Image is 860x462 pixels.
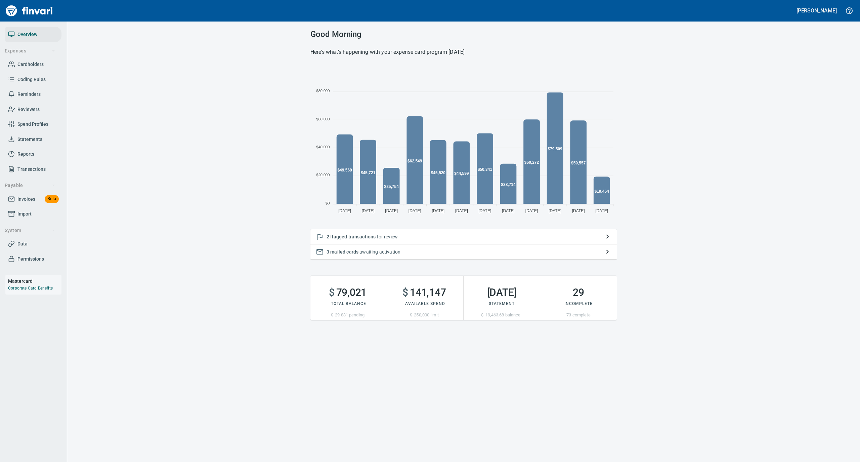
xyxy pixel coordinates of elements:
[595,208,608,213] tspan: [DATE]
[540,312,617,318] p: 73 complete
[5,102,61,117] a: Reviewers
[540,276,617,320] button: 29Incomplete73 complete
[479,208,491,213] tspan: [DATE]
[385,208,398,213] tspan: [DATE]
[5,132,61,147] a: Statements
[540,286,617,299] h2: 29
[316,173,330,177] tspan: $20,000
[797,7,837,14] h5: [PERSON_NAME]
[310,47,617,57] h6: Here’s what’s happening with your expense card program [DATE]
[45,195,59,203] span: Beta
[564,301,593,306] span: Incomplete
[2,45,58,57] button: Expenses
[17,90,41,99] span: Reminders
[17,120,48,128] span: Spend Profiles
[5,57,61,72] a: Cardholders
[327,233,601,240] p: for review
[327,248,601,255] p: awaiting activation
[362,208,375,213] tspan: [DATE]
[5,147,61,162] a: Reports
[316,145,330,149] tspan: $40,000
[330,234,376,239] span: flagged transactions
[327,234,329,239] span: 2
[408,208,421,213] tspan: [DATE]
[5,252,61,267] a: Permissions
[310,244,617,260] button: 3 mailed cards awaiting activation
[502,208,515,213] tspan: [DATE]
[5,181,55,190] span: Payable
[310,30,617,39] h3: Good Morning
[549,208,561,213] tspan: [DATE]
[17,30,37,39] span: Overview
[455,208,468,213] tspan: [DATE]
[5,206,61,222] a: Import
[17,60,44,69] span: Cardholders
[2,224,58,237] button: System
[17,75,46,84] span: Coding Rules
[432,208,444,213] tspan: [DATE]
[338,208,351,213] tspan: [DATE]
[795,5,838,16] button: [PERSON_NAME]
[8,286,53,291] a: Corporate Card Benefits
[327,249,329,255] span: 3
[5,117,61,132] a: Spend Profiles
[5,87,61,102] a: Reminders
[5,236,61,252] a: Data
[17,165,46,174] span: Transactions
[17,210,32,218] span: Import
[5,72,61,87] a: Coding Rules
[5,27,61,42] a: Overview
[330,249,358,255] span: mailed cards
[316,117,330,121] tspan: $60,000
[5,192,61,207] a: InvoicesBeta
[17,240,28,248] span: Data
[17,150,34,158] span: Reports
[17,195,35,203] span: Invoices
[316,89,330,93] tspan: $80,000
[5,47,55,55] span: Expenses
[8,277,61,285] h6: Mastercard
[4,3,54,19] img: Finvari
[17,255,44,263] span: Permissions
[572,208,585,213] tspan: [DATE]
[310,229,617,244] button: 2 flagged transactions for review
[17,105,40,114] span: Reviewers
[525,208,538,213] tspan: [DATE]
[5,162,61,177] a: Transactions
[326,201,330,205] tspan: $0
[5,226,55,235] span: System
[17,135,42,144] span: Statements
[2,179,58,192] button: Payable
